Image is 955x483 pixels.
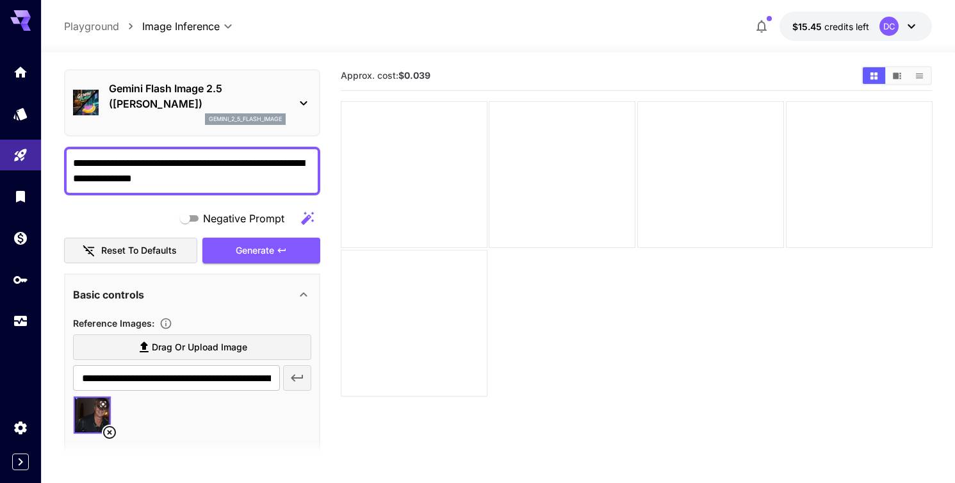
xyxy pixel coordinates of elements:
[13,272,28,288] div: API Keys
[792,20,869,33] div: $15.44547
[863,67,885,84] button: Show media in grid view
[236,243,274,259] span: Generate
[64,238,197,264] button: Reset to defaults
[64,19,119,34] a: Playground
[879,17,899,36] div: DC
[73,76,311,130] div: Gemini Flash Image 2.5 ([PERSON_NAME])gemini_2_5_flash_image
[398,70,430,81] b: $0.039
[886,67,908,84] button: Show media in video view
[203,211,284,226] span: Negative Prompt
[13,106,28,122] div: Models
[824,21,869,32] span: credits left
[861,66,932,85] div: Show media in grid viewShow media in video viewShow media in list view
[13,230,28,246] div: Wallet
[13,188,28,204] div: Library
[73,318,154,329] span: Reference Images :
[908,67,931,84] button: Show media in list view
[152,340,247,356] span: Drag or upload image
[780,12,932,41] button: $15.44547DC
[209,115,282,124] p: gemini_2_5_flash_image
[73,279,311,310] div: Basic controls
[792,21,824,32] span: $15.45
[202,238,320,264] button: Generate
[341,70,430,81] span: Approx. cost:
[73,334,311,361] label: Drag or upload image
[154,317,177,330] button: Upload a reference image to guide the result. This is needed for Image-to-Image or Inpainting. Su...
[109,81,286,111] p: Gemini Flash Image 2.5 ([PERSON_NAME])
[13,64,28,80] div: Home
[64,19,142,34] nav: breadcrumb
[73,287,144,302] p: Basic controls
[13,147,28,163] div: Playground
[13,420,28,436] div: Settings
[13,309,28,325] div: Usage
[12,454,29,470] button: Expand sidebar
[142,19,220,34] span: Image Inference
